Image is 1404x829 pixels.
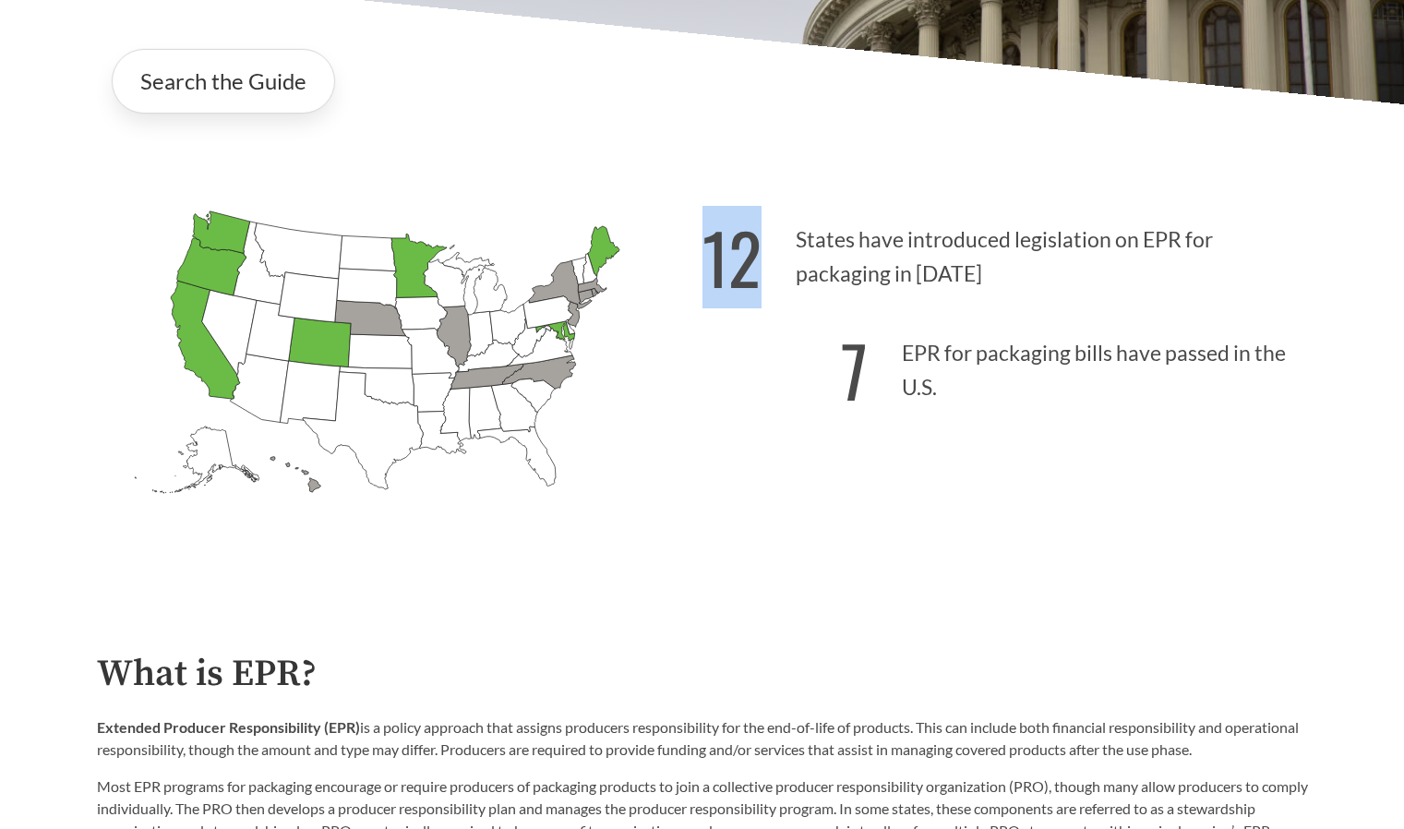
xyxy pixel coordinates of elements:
p: States have introduced legislation on EPR for packaging in [DATE] [702,195,1308,308]
strong: 7 [841,318,868,421]
h2: What is EPR? [97,654,1308,695]
strong: 12 [702,206,762,308]
p: EPR for packaging bills have passed in the U.S. [702,308,1308,422]
a: Search the Guide [112,49,335,114]
strong: Extended Producer Responsibility (EPR) [97,718,360,736]
p: is a policy approach that assigns producers responsibility for the end-of-life of products. This ... [97,716,1308,761]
